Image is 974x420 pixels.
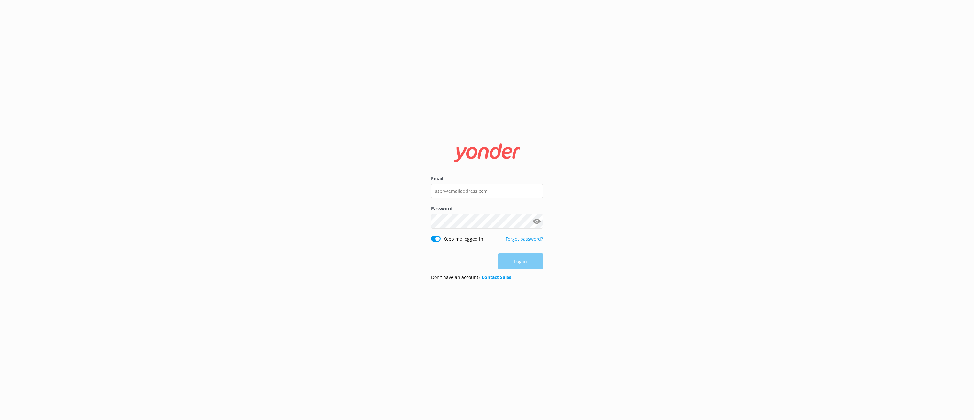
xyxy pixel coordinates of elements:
[431,274,511,281] p: Don’t have an account?
[431,175,543,182] label: Email
[506,236,543,242] a: Forgot password?
[530,215,543,228] button: Show password
[482,274,511,280] a: Contact Sales
[431,184,543,198] input: user@emailaddress.com
[431,205,543,212] label: Password
[443,236,483,243] label: Keep me logged in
